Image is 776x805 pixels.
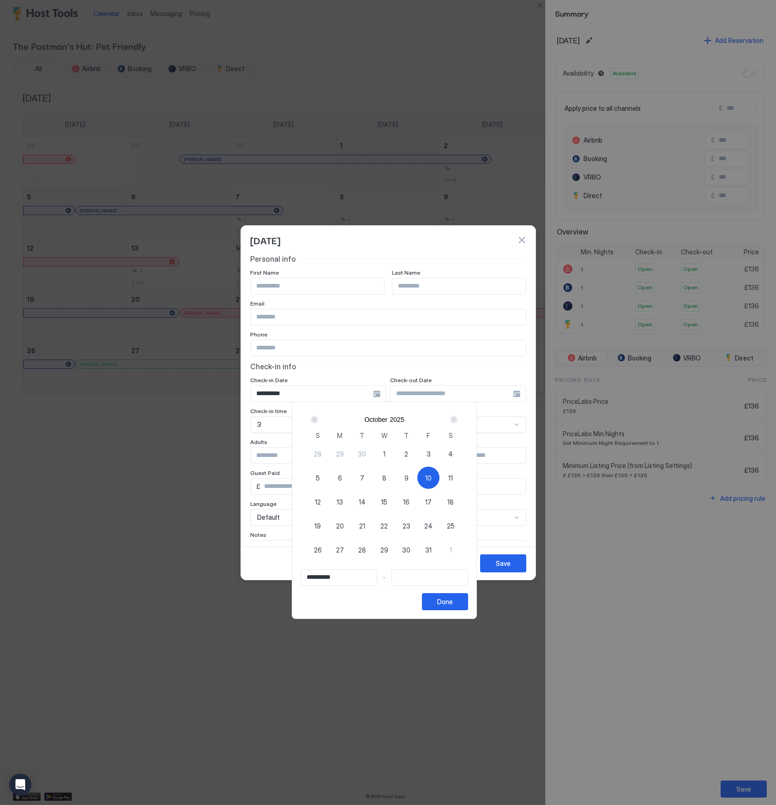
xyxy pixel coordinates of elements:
[417,467,439,489] button: 10
[417,491,439,513] button: 17
[395,515,417,537] button: 23
[314,449,322,459] span: 28
[358,449,366,459] span: 30
[424,521,433,531] span: 24
[449,431,453,440] span: S
[439,443,462,465] button: 4
[351,443,373,465] button: 30
[360,431,364,440] span: T
[373,443,395,465] button: 1
[316,473,320,483] span: 5
[316,431,320,440] span: S
[329,467,351,489] button: 6
[395,491,417,513] button: 16
[381,431,387,440] span: W
[437,597,453,607] div: Done
[427,449,431,459] span: 3
[364,416,387,423] button: October
[336,521,344,531] span: 20
[307,467,329,489] button: 5
[309,414,321,425] button: Prev
[351,491,373,513] button: 14
[395,443,417,465] button: 2
[307,539,329,561] button: 26
[427,431,430,440] span: F
[439,515,462,537] button: 25
[373,539,395,561] button: 29
[425,545,432,555] span: 31
[9,774,31,796] div: Open Intercom Messenger
[359,521,365,531] span: 21
[351,467,373,489] button: 7
[417,539,439,561] button: 31
[307,515,329,537] button: 19
[382,473,386,483] span: 8
[329,491,351,513] button: 13
[351,539,373,561] button: 28
[417,515,439,537] button: 24
[315,497,321,507] span: 12
[439,491,462,513] button: 18
[338,473,342,483] span: 6
[439,467,462,489] button: 11
[439,539,462,561] button: 1
[336,545,344,555] span: 27
[390,416,404,423] button: 2025
[380,521,388,531] span: 22
[373,491,395,513] button: 15
[395,539,417,561] button: 30
[351,515,373,537] button: 21
[307,443,329,465] button: 28
[447,497,454,507] span: 18
[301,570,377,585] input: Input Field
[447,414,459,425] button: Next
[358,545,366,555] span: 28
[447,521,455,531] span: 25
[381,497,387,507] span: 15
[402,545,410,555] span: 30
[448,449,453,459] span: 4
[337,431,343,440] span: M
[417,443,439,465] button: 3
[395,467,417,489] button: 9
[380,545,388,555] span: 29
[329,539,351,561] button: 27
[403,497,409,507] span: 16
[359,497,366,507] span: 14
[383,449,385,459] span: 1
[383,573,386,582] span: -
[314,521,321,531] span: 19
[425,497,432,507] span: 17
[404,431,409,440] span: T
[329,515,351,537] button: 20
[403,521,410,531] span: 23
[337,497,343,507] span: 13
[404,449,408,459] span: 2
[392,570,468,585] input: Input Field
[360,473,364,483] span: 7
[329,443,351,465] button: 29
[373,515,395,537] button: 22
[336,449,344,459] span: 29
[422,593,468,610] button: Done
[373,467,395,489] button: 8
[450,545,452,555] span: 1
[307,491,329,513] button: 12
[404,473,409,483] span: 9
[314,545,322,555] span: 26
[448,473,453,483] span: 11
[425,473,432,483] span: 10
